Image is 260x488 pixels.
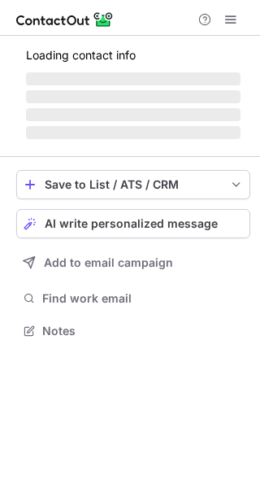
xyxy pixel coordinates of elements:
button: AI write personalized message [16,209,250,238]
span: ‌ [26,90,240,103]
span: ‌ [26,72,240,85]
p: Loading contact info [26,49,240,62]
button: Notes [16,320,250,342]
div: Save to List / ATS / CRM [45,178,222,191]
button: save-profile-one-click [16,170,250,199]
button: Add to email campaign [16,248,250,277]
span: ‌ [26,126,240,139]
span: AI write personalized message [45,217,218,230]
span: ‌ [26,108,240,121]
button: Find work email [16,287,250,310]
span: Add to email campaign [44,256,173,269]
span: Notes [42,324,244,338]
span: Find work email [42,291,244,306]
img: ContactOut v5.3.10 [16,10,114,29]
